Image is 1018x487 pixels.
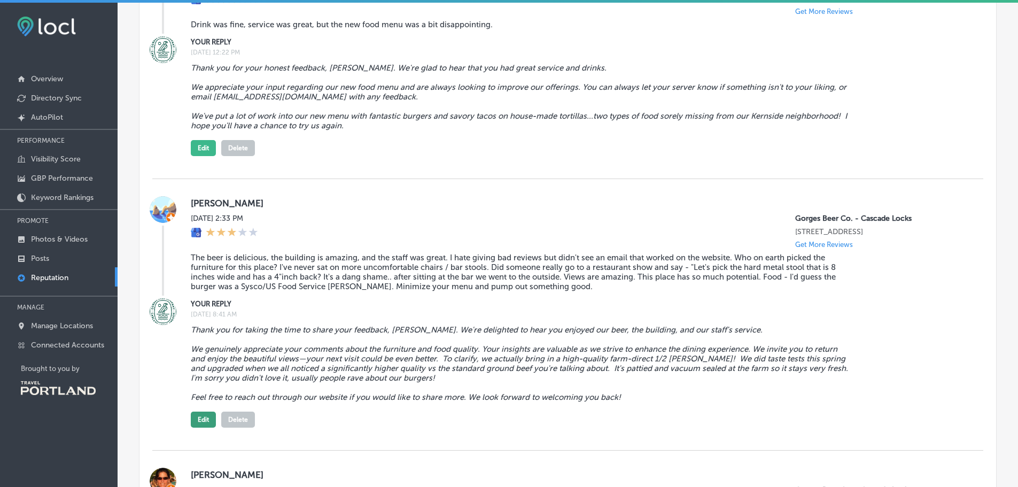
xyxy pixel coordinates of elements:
p: Overview [31,74,63,83]
p: Keyword Rankings [31,193,94,202]
p: Directory Sync [31,94,82,103]
p: Manage Locations [31,321,93,330]
p: Brought to you by [21,365,118,373]
img: Image [150,298,176,325]
img: fda3e92497d09a02dc62c9cd864e3231.png [17,17,76,36]
p: Visibility Score [31,154,81,164]
p: Gorges Beer Co. - Cascade Locks [795,214,966,223]
label: YOUR REPLY [191,300,966,308]
label: [DATE] 12:22 PM [191,49,966,56]
p: 390 SW Wa Na Pa St. [795,227,966,236]
div: 3 Stars [206,227,258,239]
p: Posts [31,254,49,263]
blockquote: Thank you for your honest feedback, [PERSON_NAME]. We're glad to hear that you had great service ... [191,63,852,130]
p: Get More Reviews [795,7,853,16]
p: AutoPilot [31,113,63,122]
p: Get More Reviews [795,241,853,249]
blockquote: Drink was fine, service was great, but the new food menu was a bit disappointing. [191,20,852,29]
p: Connected Accounts [31,341,104,350]
label: YOUR REPLY [191,38,966,46]
blockquote: The beer is delicious, the building is amazing, and the staff was great. I hate giving bad review... [191,253,852,291]
label: [PERSON_NAME] [191,469,966,480]
p: Photos & Videos [31,235,88,244]
button: Delete [221,140,255,156]
button: Edit [191,140,216,156]
p: GBP Performance [31,174,93,183]
blockquote: Thank you for taking the time to share your feedback, [PERSON_NAME]. We're delighted to hear you ... [191,325,852,402]
button: Delete [221,412,255,428]
img: Travel Portland [21,381,96,395]
img: Image [150,36,176,63]
label: [DATE] 2:33 PM [191,214,258,223]
label: [DATE] 8:41 AM [191,311,966,318]
button: Edit [191,412,216,428]
label: [PERSON_NAME] [191,198,966,208]
p: Reputation [31,273,68,282]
